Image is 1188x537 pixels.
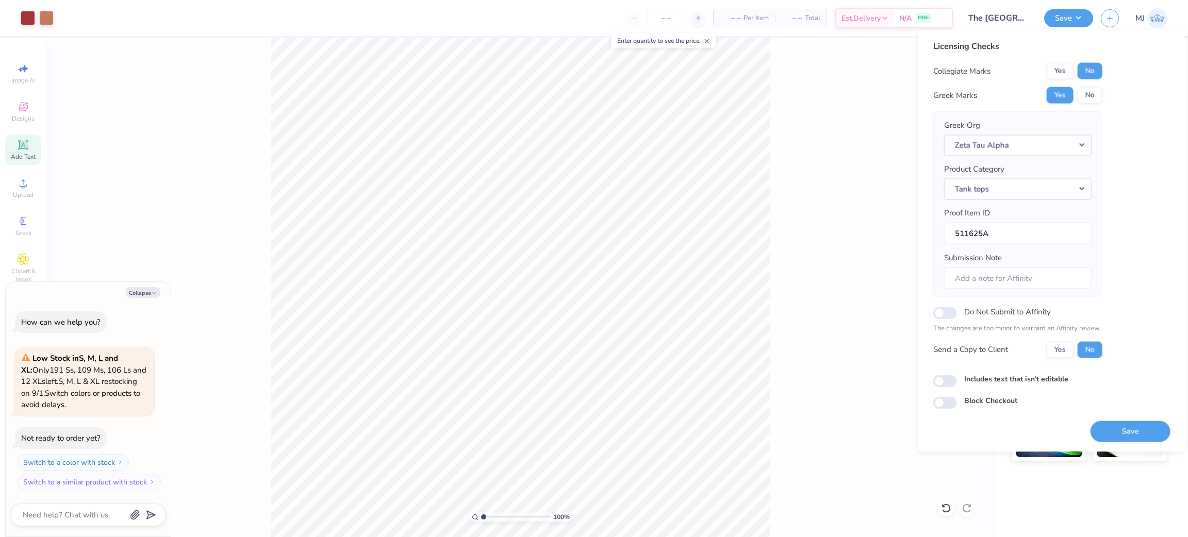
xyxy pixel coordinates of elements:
a: MJ [1135,8,1167,28]
span: Upload [13,191,34,199]
span: N/A [899,13,912,24]
span: Designs [12,114,35,123]
span: 100 % [553,512,570,522]
span: Image AI [11,76,36,85]
div: Collegiate Marks [933,65,991,77]
img: Switch to a color with stock [117,459,123,465]
button: Switch to a similar product with stock [18,474,161,490]
span: Total [805,13,820,24]
span: Clipart & logos [5,267,41,283]
span: Est. Delivery [841,13,881,24]
label: Product Category [944,163,1004,175]
input: Add a note for Affinity [944,267,1092,289]
label: Proof Item ID [944,207,990,219]
span: MJ [1135,12,1145,24]
button: Collapse [126,287,160,298]
button: Zeta Tau Alpha [944,135,1092,156]
div: Licensing Checks [933,40,1102,53]
label: Do Not Submit to Affinity [964,305,1051,318]
button: Save [1091,421,1170,442]
p: The changes are too minor to warrant an Affinity review. [933,324,1102,334]
button: Yes [1047,87,1074,104]
label: Submission Note [944,252,1002,264]
input: – – [646,9,686,27]
span: Greek [15,229,31,237]
label: Includes text that isn't editable [964,373,1068,384]
button: Yes [1047,341,1074,358]
input: Untitled Design [961,8,1036,28]
button: No [1078,63,1102,79]
div: How can we help you? [21,317,101,327]
img: Mark Joshua Mullasgo [1147,8,1167,28]
button: Yes [1047,63,1074,79]
label: Block Checkout [964,395,1017,406]
button: Save [1044,9,1093,27]
div: Enter quantity to see the price. [612,33,716,48]
div: Greek Marks [933,89,977,101]
button: No [1078,341,1102,358]
span: – – [720,13,740,24]
span: Per Item [744,13,769,24]
span: – – [781,13,802,24]
label: Greek Org [944,120,980,131]
button: No [1078,87,1102,104]
button: Switch to a color with stock [18,454,129,471]
div: Not ready to order yet? [21,433,101,443]
span: FREE [918,14,929,22]
img: Switch to a similar product with stock [149,479,155,485]
span: Only 191 Ss, 109 Ms, 106 Ls and 12 XLs left. S, M, L & XL restocking on 9/1. Switch colors or pro... [21,353,146,410]
div: Send a Copy to Client [933,344,1008,356]
strong: Low Stock in S, M, L and XL : [21,353,118,375]
button: Tank tops [944,178,1092,199]
span: Add Text [11,153,36,161]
